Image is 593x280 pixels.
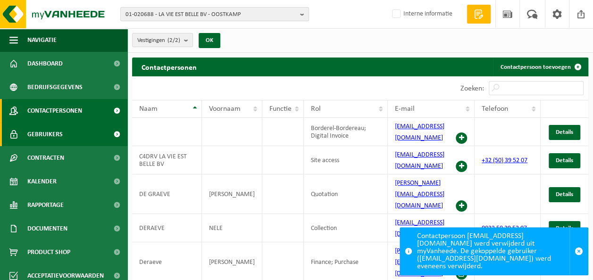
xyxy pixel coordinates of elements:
td: [PERSON_NAME] [202,174,262,214]
a: +32 (50) 39 52 07 [482,157,527,164]
a: [EMAIL_ADDRESS][DOMAIN_NAME] [395,123,444,141]
td: NELE [202,214,262,242]
span: Kalender [27,170,57,193]
td: Collection [304,214,388,242]
div: Contactpersoon [EMAIL_ADDRESS][DOMAIN_NAME] werd verwijderd uit myVanheede. De gekoppelde gebruik... [417,228,569,275]
span: Voornaam [209,105,241,113]
span: Naam [139,105,158,113]
a: Details [549,221,580,236]
td: Site access [304,146,388,174]
a: [EMAIL_ADDRESS][DOMAIN_NAME] [395,151,444,170]
span: Documenten [27,217,67,240]
span: Telefoon [482,105,508,113]
span: Details [556,225,573,231]
button: Vestigingen(2/2) [132,33,193,47]
span: Gebruikers [27,123,63,146]
label: Interne informatie [390,7,452,21]
td: DERAEVE [132,214,202,242]
span: Functie [269,105,292,113]
a: Details [549,187,580,202]
td: Borderel-Bordereau; Digital Invoice [304,118,388,146]
span: Contracten [27,146,64,170]
span: Bedrijfsgegevens [27,75,83,99]
a: Contactpersoon toevoegen [493,58,587,76]
span: Navigatie [27,28,57,52]
td: Quotation [304,174,388,214]
td: C4DRV LA VIE EST BELLE BV [132,146,202,174]
count: (2/2) [167,37,180,43]
span: Dashboard [27,52,63,75]
a: 0032 50 39 52 07 [482,225,527,232]
td: DE GRAEVE [132,174,202,214]
span: Details [556,157,573,164]
span: 01-020688 - LA VIE EST BELLE BV - OOSTKAMP [125,8,296,22]
span: Vestigingen [137,33,180,48]
h2: Contactpersonen [132,58,206,76]
a: Details [549,125,580,140]
a: [PERSON_NAME][EMAIL_ADDRESS][DOMAIN_NAME] [395,180,444,209]
label: Zoeken: [460,85,484,92]
span: Rol [311,105,321,113]
span: Details [556,129,573,135]
button: OK [199,33,220,48]
span: Contactpersonen [27,99,82,123]
span: Product Shop [27,240,70,264]
span: Details [556,191,573,198]
span: E-mail [395,105,415,113]
a: [EMAIL_ADDRESS][DOMAIN_NAME] [395,219,444,238]
a: Details [549,153,580,168]
a: [PERSON_NAME][EMAIL_ADDRESS][DOMAIN_NAME] [395,247,444,277]
span: Rapportage [27,193,64,217]
button: 01-020688 - LA VIE EST BELLE BV - OOSTKAMP [120,7,309,21]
